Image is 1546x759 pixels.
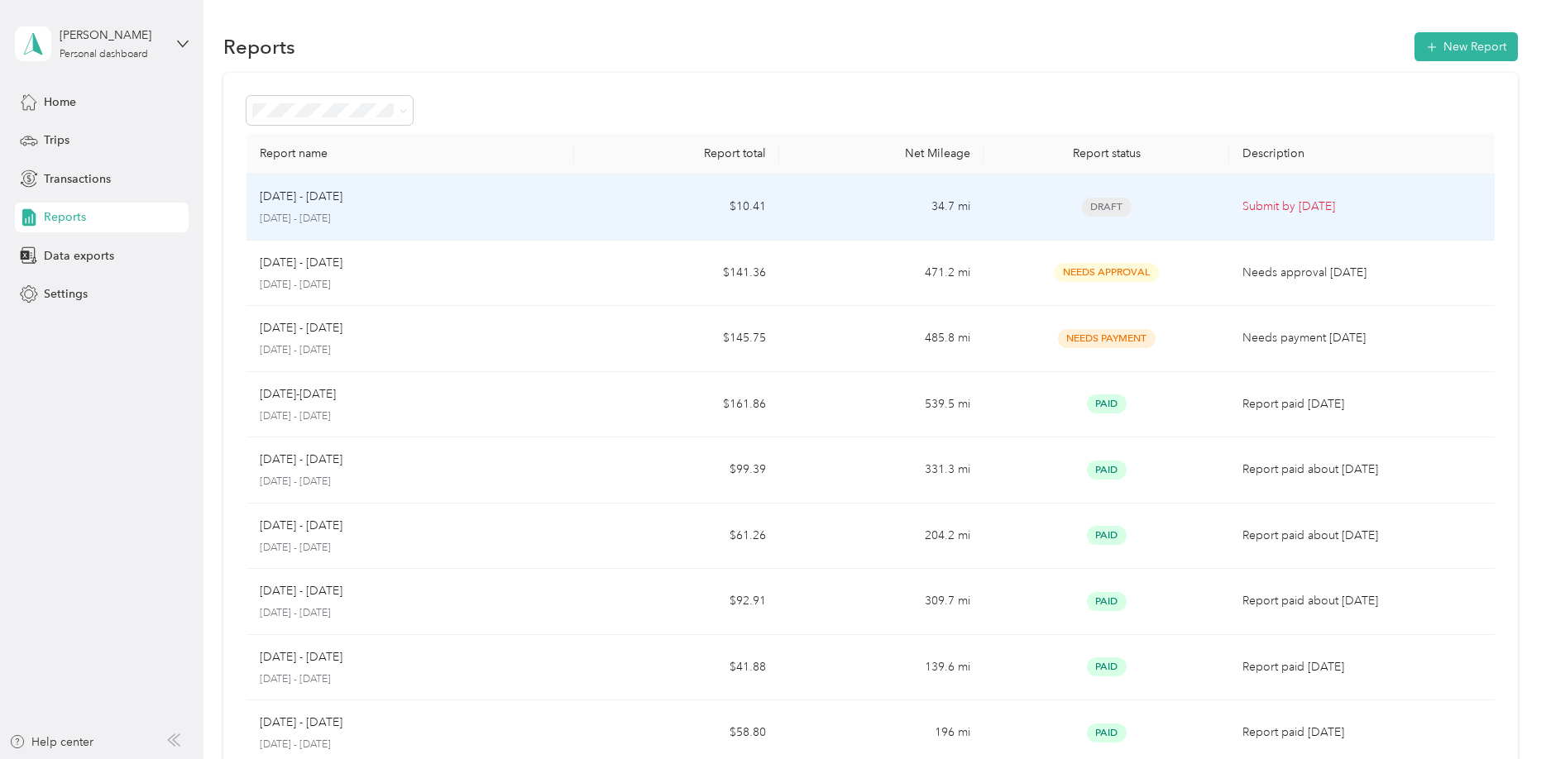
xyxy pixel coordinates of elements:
[44,93,76,111] span: Home
[1229,133,1502,174] th: Description
[574,306,779,372] td: $145.75
[223,38,295,55] h1: Reports
[574,241,779,307] td: $141.36
[1087,723,1127,742] span: Paid
[1082,198,1132,217] span: Draft
[1242,461,1489,479] p: Report paid about [DATE]
[1058,329,1156,348] span: Needs Payment
[1242,198,1489,216] p: Submit by [DATE]
[1242,592,1489,610] p: Report paid about [DATE]
[44,208,86,226] span: Reports
[260,278,561,293] p: [DATE] - [DATE]
[260,319,342,337] p: [DATE] - [DATE]
[44,285,88,303] span: Settings
[779,635,984,701] td: 139.6 mi
[574,437,779,504] td: $99.39
[44,170,111,188] span: Transactions
[44,131,69,149] span: Trips
[260,451,342,469] p: [DATE] - [DATE]
[1055,263,1159,282] span: Needs Approval
[260,385,336,403] p: [DATE]-[DATE]
[779,133,984,174] th: Net Mileage
[60,50,148,60] div: Personal dashboard
[260,188,342,206] p: [DATE] - [DATE]
[9,733,93,751] button: Help center
[1087,657,1127,676] span: Paid
[246,133,574,174] th: Report name
[1414,32,1518,61] button: New Report
[260,738,561,752] p: [DATE] - [DATE]
[779,569,984,635] td: 309.7 mi
[1087,592,1127,611] span: Paid
[260,714,342,732] p: [DATE] - [DATE]
[1242,329,1489,347] p: Needs payment [DATE]
[1242,658,1489,676] p: Report paid [DATE]
[574,504,779,570] td: $61.26
[260,212,561,227] p: [DATE] - [DATE]
[574,133,779,174] th: Report total
[779,437,984,504] td: 331.3 mi
[260,409,561,424] p: [DATE] - [DATE]
[1087,461,1127,480] span: Paid
[60,26,163,44] div: [PERSON_NAME]
[1087,526,1127,545] span: Paid
[260,672,561,687] p: [DATE] - [DATE]
[260,254,342,272] p: [DATE] - [DATE]
[997,146,1216,160] div: Report status
[1242,527,1489,545] p: Report paid about [DATE]
[779,372,984,438] td: 539.5 mi
[779,306,984,372] td: 485.8 mi
[44,247,114,265] span: Data exports
[779,504,984,570] td: 204.2 mi
[1242,395,1489,413] p: Report paid [DATE]
[260,582,342,600] p: [DATE] - [DATE]
[260,343,561,358] p: [DATE] - [DATE]
[574,372,779,438] td: $161.86
[1453,666,1546,759] iframe: Everlance-gr Chat Button Frame
[260,648,342,666] p: [DATE] - [DATE]
[260,517,342,535] p: [DATE] - [DATE]
[1087,394,1127,413] span: Paid
[1242,723,1489,742] p: Report paid [DATE]
[260,475,561,489] p: [DATE] - [DATE]
[779,174,984,241] td: 34.7 mi
[1242,264,1489,282] p: Needs approval [DATE]
[779,241,984,307] td: 471.2 mi
[574,635,779,701] td: $41.88
[574,174,779,241] td: $10.41
[260,541,561,556] p: [DATE] - [DATE]
[260,606,561,621] p: [DATE] - [DATE]
[574,569,779,635] td: $92.91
